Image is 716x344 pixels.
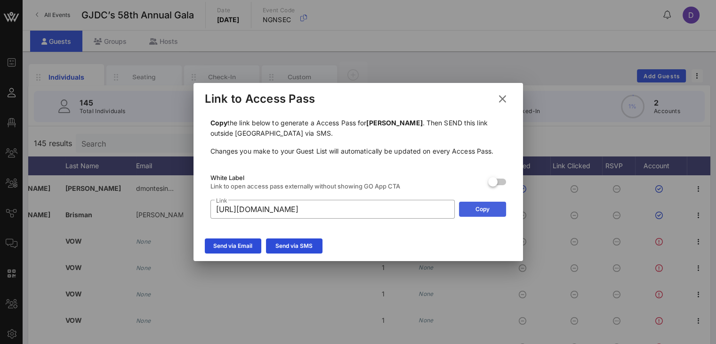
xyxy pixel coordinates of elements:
button: Copy [459,202,506,217]
div: Link to open access pass externally without showing GO App CTA [210,182,481,190]
label: Link [216,197,227,204]
b: Copy [210,119,227,127]
p: the link below to generate a Access Pass for . Then SEND this link outside [GEOGRAPHIC_DATA] via ... [210,118,506,139]
button: Send via SMS [266,238,322,254]
button: Send via Email [205,238,261,254]
div: Send via Email [213,241,252,251]
div: White Label [210,174,481,181]
p: Changes you make to your Guest List will automatically be updated on every Access Pass. [210,146,506,156]
b: [PERSON_NAME] [366,119,422,127]
div: Copy [475,205,490,214]
div: Send via SMS [275,241,313,251]
div: Link to Access Pass [205,92,315,106]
